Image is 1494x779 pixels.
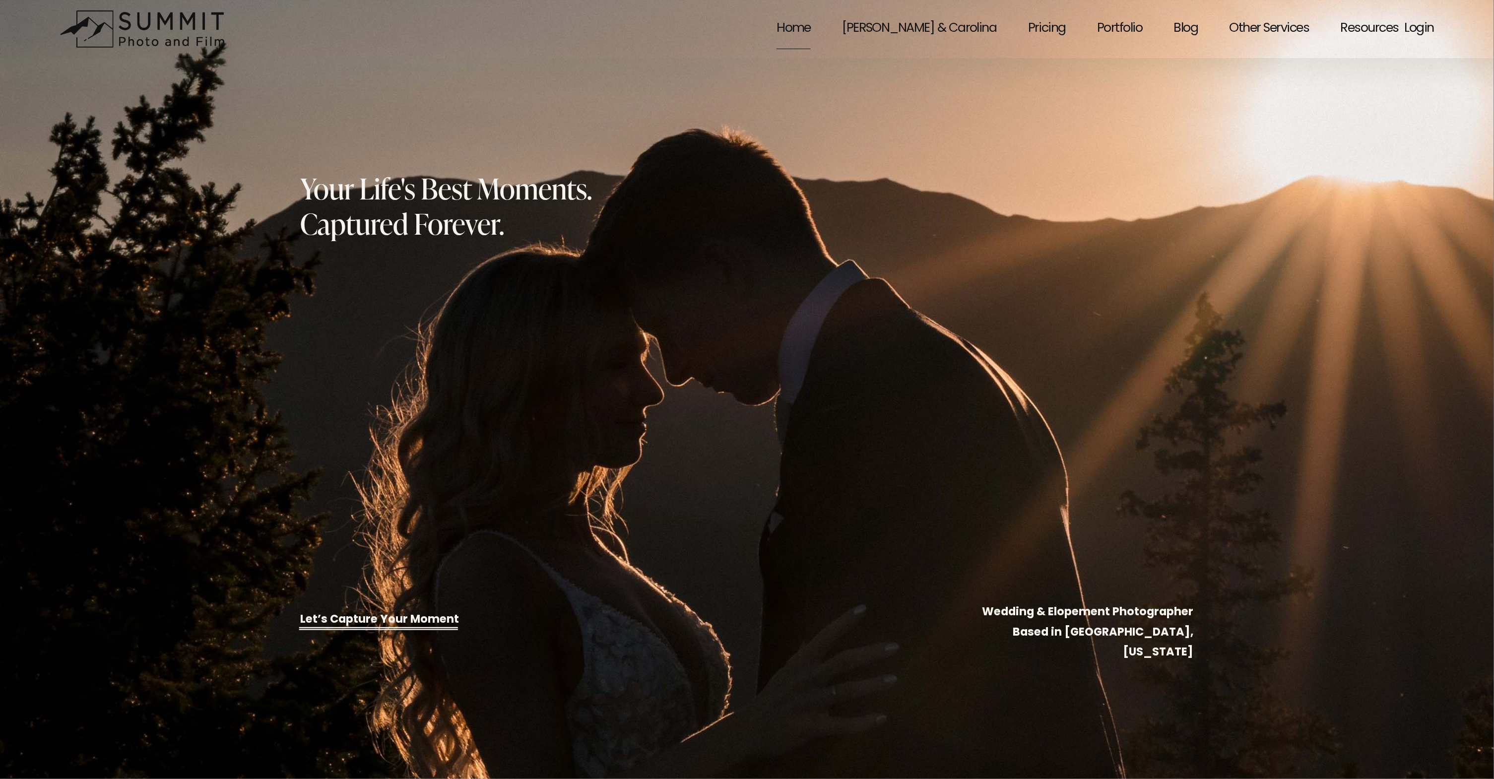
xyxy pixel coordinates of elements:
img: Summit Photo and Film [60,10,231,48]
a: [PERSON_NAME] & Carolina [843,7,997,51]
a: folder dropdown [1230,7,1309,51]
h2: Your Life's Best Moments. Captured Forever. [301,171,632,241]
a: Home [777,7,811,51]
span: Resources [1341,9,1399,50]
a: Blog [1174,7,1198,51]
a: Login [1405,9,1434,50]
a: Portfolio [1098,7,1143,51]
span: Other Services [1230,9,1309,50]
strong: Wedding & Elopement Photographer Based in [GEOGRAPHIC_DATA], [US_STATE] [982,603,1196,662]
a: Pricing [1028,7,1066,51]
strong: Moment [411,610,459,630]
strong: Let’s Capture Your [301,610,408,630]
a: Moment [411,611,459,629]
a: Let’s Capture Your [301,611,408,629]
a: folder dropdown [1341,7,1399,51]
